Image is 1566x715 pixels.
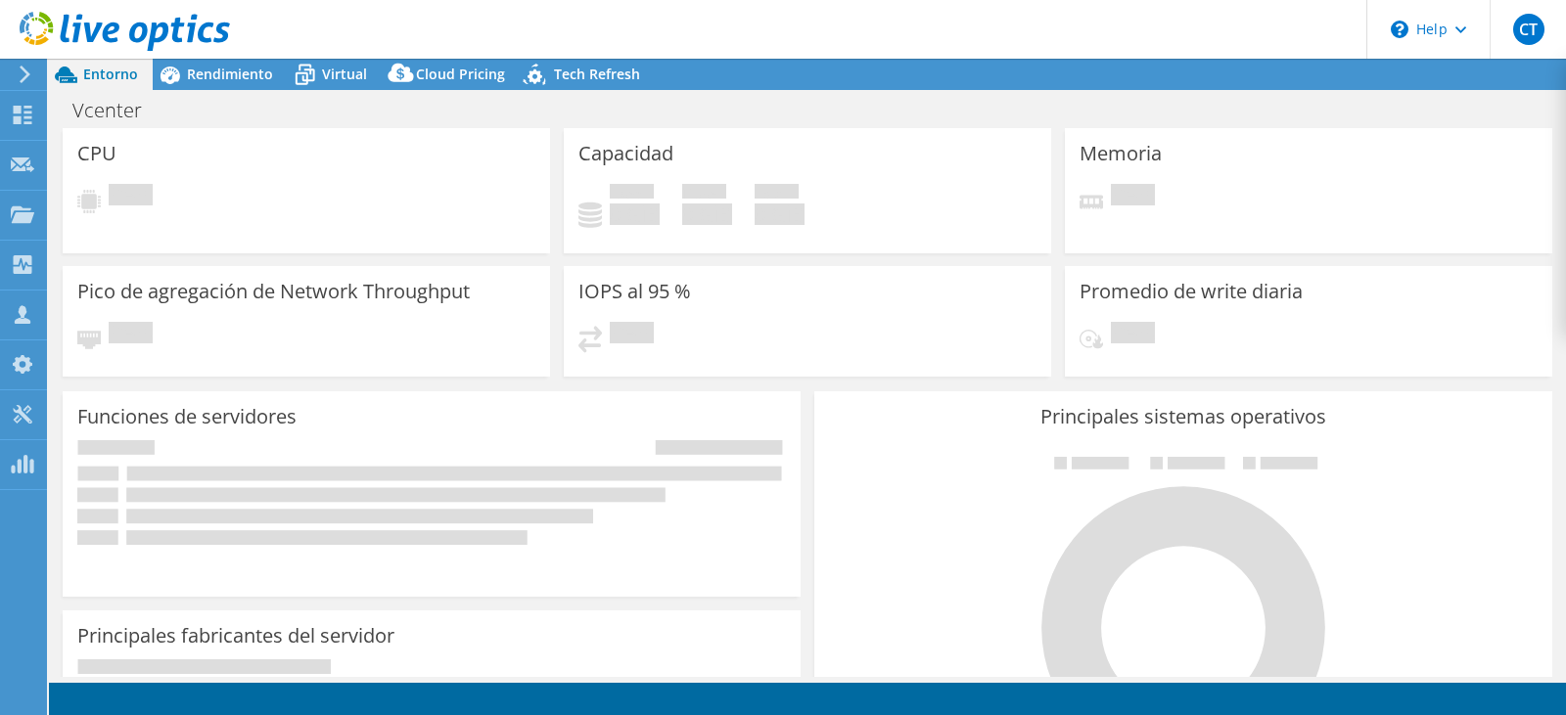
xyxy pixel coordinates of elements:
[77,406,297,427] h3: Funciones de servidores
[109,184,153,210] span: Pendiente
[416,65,505,83] span: Cloud Pricing
[755,184,799,203] span: Total
[1080,281,1303,302] h3: Promedio de write diaria
[1111,184,1155,210] span: Pendiente
[187,65,273,83] span: Rendimiento
[77,281,470,302] h3: Pico de agregación de Network Throughput
[682,184,726,203] span: Libre
[83,65,138,83] span: Entorno
[578,143,673,164] h3: Capacidad
[755,203,805,225] h4: 0 GiB
[77,143,116,164] h3: CPU
[682,203,732,225] h4: 0 GiB
[1391,21,1408,38] svg: \n
[610,203,660,225] h4: 0 GiB
[1080,143,1162,164] h3: Memoria
[578,281,691,302] h3: IOPS al 95 %
[1513,14,1544,45] span: CT
[64,100,172,121] h1: Vcenter
[554,65,640,83] span: Tech Refresh
[610,322,654,348] span: Pendiente
[109,322,153,348] span: Pendiente
[77,625,394,647] h3: Principales fabricantes del servidor
[322,65,367,83] span: Virtual
[829,406,1538,427] h3: Principales sistemas operativos
[610,184,654,203] span: Used
[1111,322,1155,348] span: Pendiente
